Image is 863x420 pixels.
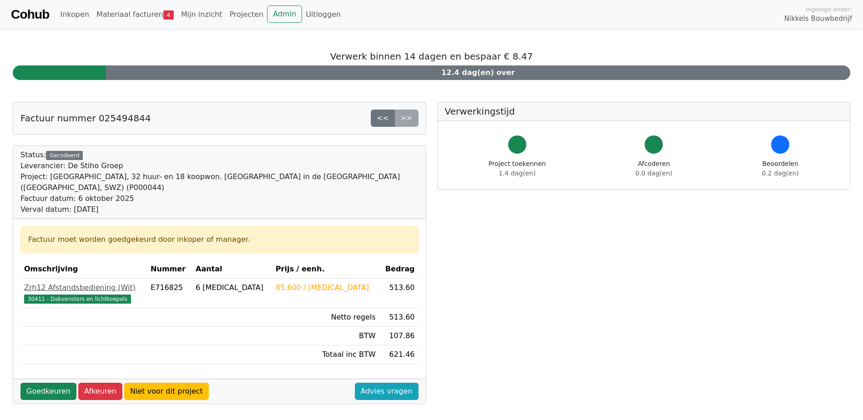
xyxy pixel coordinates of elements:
[489,159,546,178] div: Project toekennen
[78,383,122,400] a: Afkeuren
[636,159,672,178] div: Afcoderen
[276,282,376,293] div: 85.600 / [MEDICAL_DATA]
[13,51,850,62] h5: Verwerk binnen 14 dagen en bespaar € 8.47
[272,345,379,364] td: Totaal inc BTW
[20,383,76,400] a: Goedkeuren
[93,5,177,24] a: Materiaal facturen4
[46,151,83,160] div: Gecodeerd
[24,282,143,293] div: Zrh12 Afstandsbediening (Wit)
[445,106,843,117] h5: Verwerkingstijd
[636,170,672,177] span: 0.0 dag(en)
[56,5,92,24] a: Inkopen
[177,5,226,24] a: Mijn inzicht
[147,260,192,279] th: Nummer
[20,204,419,215] div: Verval datum: [DATE]
[499,170,535,177] span: 1.4 dag(en)
[302,5,344,24] a: Uitloggen
[379,345,419,364] td: 621.46
[379,327,419,345] td: 107.86
[196,282,268,293] div: 6 [MEDICAL_DATA]
[379,279,419,308] td: 513.60
[784,14,852,24] span: Nikkels Bouwbedrijf
[20,171,419,193] div: Project: [GEOGRAPHIC_DATA], 32 huur- en 18 koopwon. [GEOGRAPHIC_DATA] in de [GEOGRAPHIC_DATA] ([G...
[192,260,272,279] th: Aantal
[163,10,174,20] span: 4
[226,5,267,24] a: Projecten
[147,279,192,308] td: E716825
[24,295,131,304] span: 30411 - Dakvensters en lichtkoepels
[355,383,419,400] a: Advies vragen
[11,4,49,25] a: Cohub
[379,260,419,279] th: Bedrag
[272,260,379,279] th: Prijs / eenh.
[20,160,419,171] div: Leverancier: De Stiho Groep
[762,170,799,177] span: 0.2 dag(en)
[24,282,143,304] a: Zrh12 Afstandsbediening (Wit)30411 - Dakvensters en lichtkoepels
[106,65,850,80] div: 12.4 dag(en) over
[20,260,147,279] th: Omschrijving
[371,110,395,127] a: <<
[20,193,419,204] div: Factuur datum: 6 oktober 2025
[806,5,852,14] span: Ingelogd onder:
[267,5,302,23] a: Admin
[124,383,209,400] a: Niet voor dit project
[379,308,419,327] td: 513.60
[272,308,379,327] td: Netto regels
[28,234,411,245] div: Factuur moet worden goedgekeurd door inkoper of manager.
[272,327,379,345] td: BTW
[20,150,419,215] div: Status:
[762,159,799,178] div: Beoordelen
[20,113,151,124] h5: Factuur nummer 025494844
